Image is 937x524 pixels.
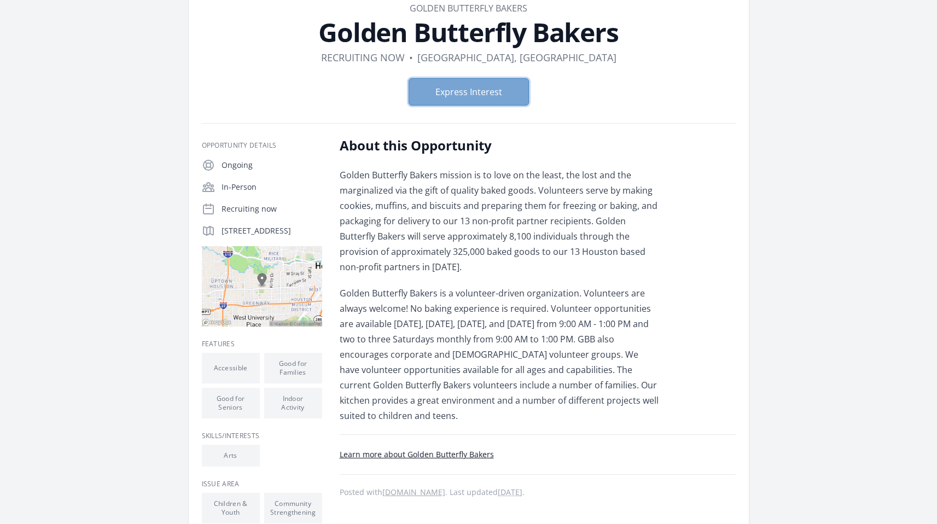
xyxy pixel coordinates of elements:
div: • [409,50,413,65]
li: Children & Youth [202,493,260,523]
li: Accessible [202,353,260,383]
abbr: Tue, May 6, 2025 7:56 PM [498,487,522,497]
p: In-Person [222,182,322,193]
h3: Skills/Interests [202,432,322,440]
a: Golden Butterfly Bakers [410,2,527,14]
li: Good for Seniors [202,388,260,418]
h3: Issue area [202,480,322,488]
li: Indoor Activity [264,388,322,418]
button: Express Interest [409,78,529,106]
p: Golden Butterfly Bakers mission is to love on the least, the lost and the marginalized via the gi... [340,167,660,275]
p: Golden Butterfly Bakers is a volunteer-driven organization. Volunteers are always welcome! No bak... [340,286,660,423]
h3: Features [202,340,322,348]
dd: Recruiting now [321,50,405,65]
dd: [GEOGRAPHIC_DATA], [GEOGRAPHIC_DATA] [417,50,616,65]
li: Community Strengthening [264,493,322,523]
h2: About this Opportunity [340,137,660,154]
p: [STREET_ADDRESS] [222,225,322,236]
a: Learn more about Golden Butterfly Bakers [340,449,494,459]
h3: Opportunity Details [202,141,322,150]
h1: Golden Butterfly Bakers [202,19,736,45]
p: Recruiting now [222,203,322,214]
li: Good for Families [264,353,322,383]
p: Ongoing [222,160,322,171]
img: Map [202,246,322,327]
a: [DOMAIN_NAME] [382,487,445,497]
p: Posted with . Last updated . [340,488,736,497]
li: Arts [202,445,260,467]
